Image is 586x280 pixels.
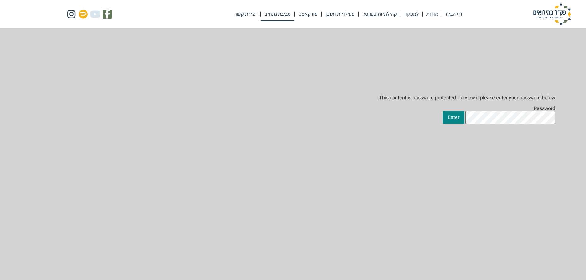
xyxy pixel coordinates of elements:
input: Enter [443,111,464,124]
img: פק"ל [521,3,583,25]
a: אודות [423,7,442,21]
input: Password: [465,111,555,124]
label: Password: [465,106,555,124]
nav: Menu [231,7,466,21]
a: דף הבית [442,7,466,21]
a: למפקד [401,7,422,21]
p: This content is password protected. To view it please enter your password below: [31,94,555,101]
a: יצירת קשר [231,7,260,21]
a: סביבת מנחים [261,7,294,21]
a: פודקאסט [295,7,321,21]
a: קהילתיות כשיטה [359,7,401,21]
a: פעילויות ותוכן [322,7,358,21]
